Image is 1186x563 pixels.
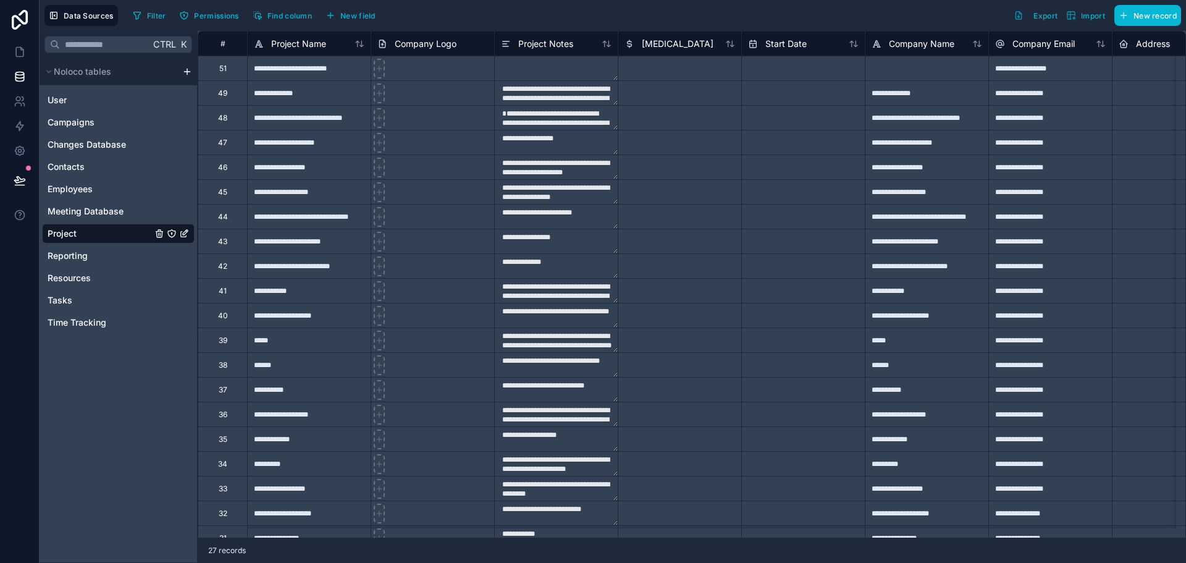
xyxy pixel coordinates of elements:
[179,40,188,49] span: K
[218,459,227,469] div: 34
[218,163,227,172] div: 46
[175,6,248,25] a: Permissions
[175,6,243,25] button: Permissions
[219,484,227,494] div: 33
[128,6,170,25] button: Filter
[219,509,227,519] div: 32
[218,187,227,197] div: 45
[218,212,228,222] div: 44
[321,6,380,25] button: New field
[147,11,166,20] span: Filter
[219,434,227,444] div: 35
[267,11,312,20] span: Find column
[208,39,238,48] div: #
[219,286,227,296] div: 41
[1033,11,1058,20] span: Export
[218,138,227,148] div: 47
[219,360,227,370] div: 38
[64,11,114,20] span: Data Sources
[395,38,456,50] span: Company Logo
[340,11,376,20] span: New field
[218,237,227,247] div: 43
[208,546,246,556] span: 27 records
[1009,5,1062,26] button: Export
[219,533,227,543] div: 31
[1114,5,1181,26] button: New record
[218,88,227,98] div: 49
[248,6,316,25] button: Find column
[44,5,118,26] button: Data Sources
[765,38,807,50] span: Start Date
[1109,5,1181,26] a: New record
[1012,38,1075,50] span: Company Email
[1081,11,1105,20] span: Import
[642,38,713,50] span: [MEDICAL_DATA]
[219,410,227,420] div: 36
[218,113,227,123] div: 48
[219,336,227,345] div: 39
[194,11,238,20] span: Permissions
[152,36,177,52] span: Ctrl
[1133,11,1177,20] span: New record
[518,38,573,50] span: Project Notes
[271,38,326,50] span: Project Name
[218,261,227,271] div: 42
[218,311,228,321] div: 40
[889,38,954,50] span: Company Name
[219,385,227,395] div: 37
[1136,38,1170,50] span: Address
[1062,5,1109,26] button: Import
[219,64,227,74] div: 51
